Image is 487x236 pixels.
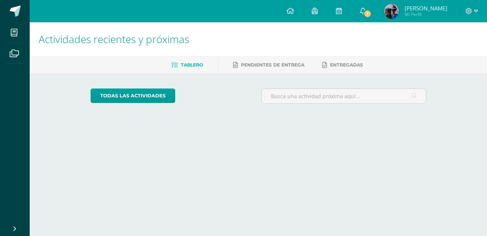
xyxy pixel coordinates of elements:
[322,59,363,71] a: Entregadas
[330,62,363,68] span: Entregadas
[405,11,447,17] span: Mi Perfil
[384,4,399,19] img: 99756b3123a35decbee9b4b00912208d.png
[363,10,371,18] span: 1
[39,32,189,46] span: Actividades recientes y próximas
[181,62,203,68] span: Tablero
[233,59,304,71] a: Pendientes de entrega
[405,4,447,12] span: [PERSON_NAME]
[171,59,203,71] a: Tablero
[262,89,426,103] input: Busca una actividad próxima aquí...
[241,62,304,68] span: Pendientes de entrega
[91,88,175,103] a: todas las Actividades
